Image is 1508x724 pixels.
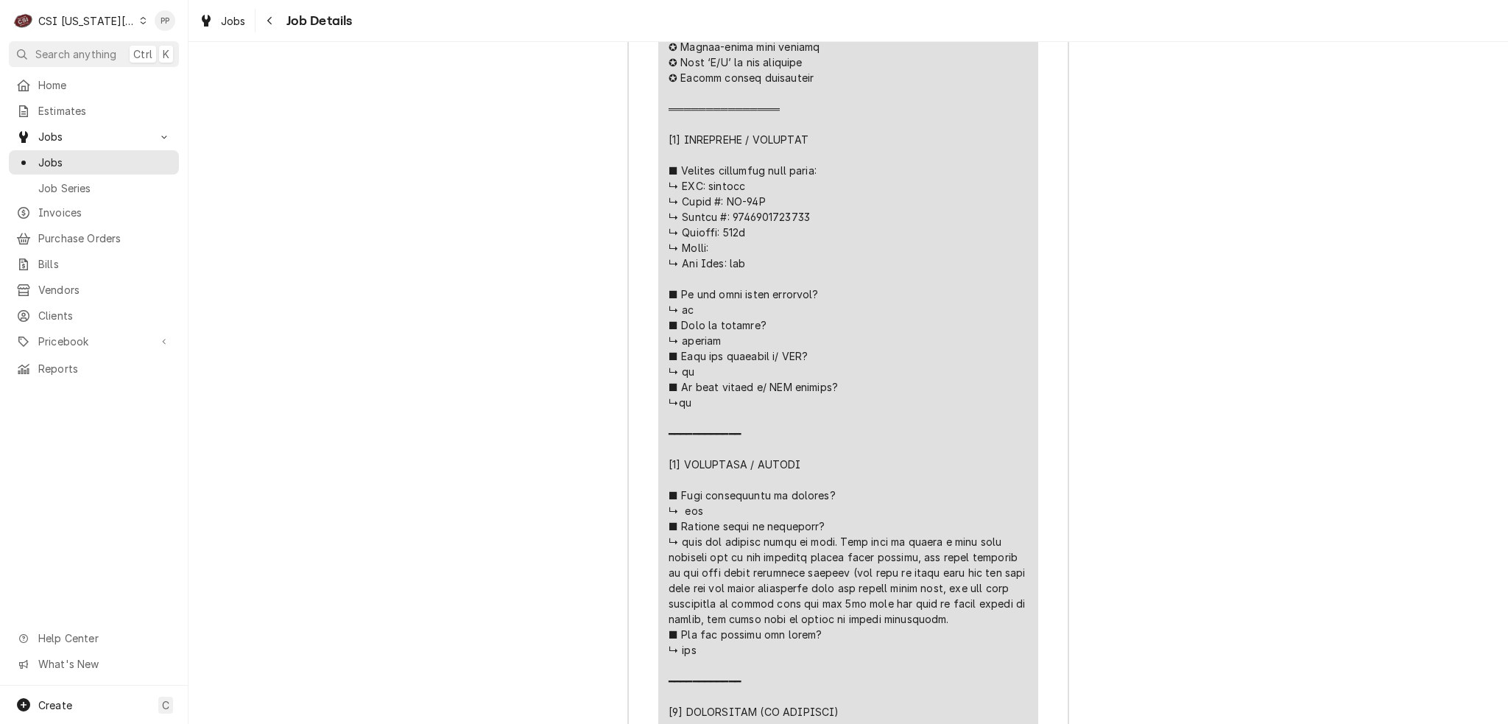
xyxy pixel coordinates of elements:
[9,150,179,175] a: Jobs
[38,129,149,144] span: Jobs
[38,656,170,672] span: What's New
[9,41,179,67] button: Search anythingCtrlK
[38,103,172,119] span: Estimates
[38,256,172,272] span: Bills
[9,99,179,123] a: Estimates
[9,73,179,97] a: Home
[9,226,179,250] a: Purchase Orders
[38,77,172,93] span: Home
[163,46,169,62] span: K
[38,334,149,349] span: Pricebook
[221,13,246,29] span: Jobs
[38,282,172,298] span: Vendors
[38,630,170,646] span: Help Center
[38,13,135,29] div: CSI [US_STATE][GEOGRAPHIC_DATA]
[9,278,179,302] a: Vendors
[9,176,179,200] a: Job Series
[38,205,172,220] span: Invoices
[155,10,175,31] div: Philip Potter's Avatar
[282,11,353,31] span: Job Details
[38,699,72,711] span: Create
[258,9,282,32] button: Navigate back
[9,303,179,328] a: Clients
[38,155,172,170] span: Jobs
[13,10,34,31] div: C
[38,308,172,323] span: Clients
[9,652,179,676] a: Go to What's New
[9,200,179,225] a: Invoices
[133,46,152,62] span: Ctrl
[9,124,179,149] a: Go to Jobs
[13,10,34,31] div: CSI Kansas City's Avatar
[9,329,179,354] a: Go to Pricebook
[38,361,172,376] span: Reports
[35,46,116,62] span: Search anything
[9,252,179,276] a: Bills
[193,9,252,33] a: Jobs
[162,697,169,713] span: C
[38,180,172,196] span: Job Series
[155,10,175,31] div: PP
[9,626,179,650] a: Go to Help Center
[9,356,179,381] a: Reports
[38,231,172,246] span: Purchase Orders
